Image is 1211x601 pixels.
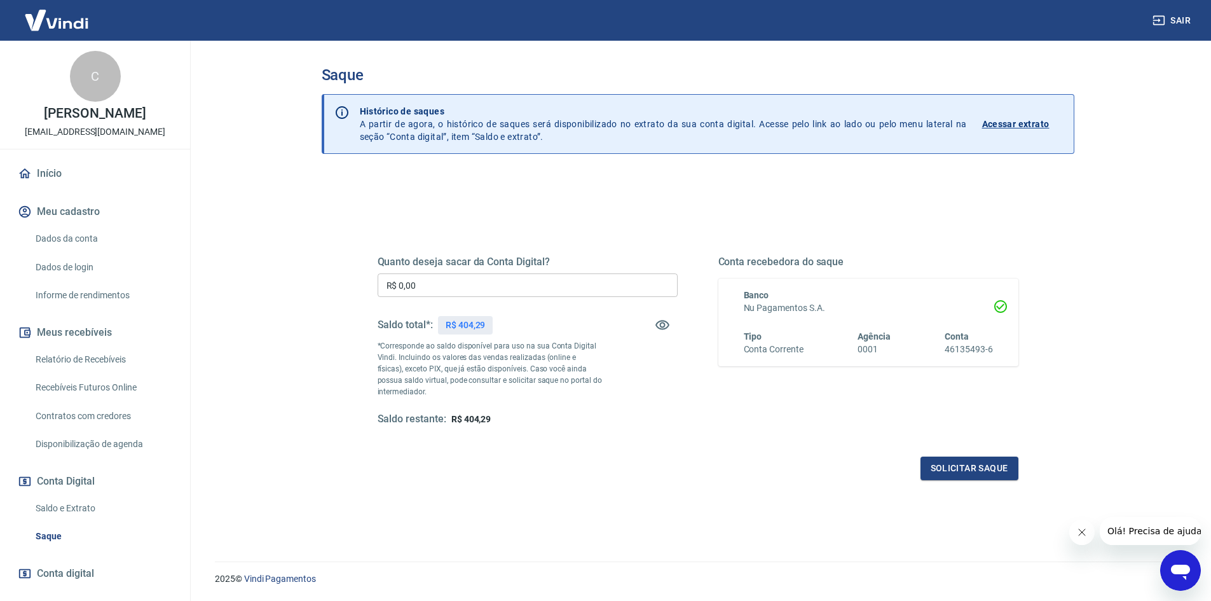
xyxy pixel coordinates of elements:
[244,574,316,584] a: Vindi Pagamentos
[31,523,175,549] a: Saque
[15,198,175,226] button: Meu cadastro
[15,1,98,39] img: Vindi
[31,254,175,280] a: Dados de login
[378,340,603,397] p: *Corresponde ao saldo disponível para uso na sua Conta Digital Vindi. Incluindo os valores das ve...
[1100,517,1201,545] iframe: Mensagem da empresa
[982,118,1050,130] p: Acessar extrato
[15,160,175,188] a: Início
[858,331,891,342] span: Agência
[982,105,1064,143] a: Acessar extrato
[31,347,175,373] a: Relatório de Recebíveis
[25,125,165,139] p: [EMAIL_ADDRESS][DOMAIN_NAME]
[1160,550,1201,591] iframe: Botão para abrir a janela de mensagens
[446,319,486,332] p: R$ 404,29
[15,560,175,588] a: Conta digital
[360,105,967,143] p: A partir de agora, o histórico de saques será disponibilizado no extrato da sua conta digital. Ac...
[322,66,1074,84] h3: Saque
[945,331,969,342] span: Conta
[744,331,762,342] span: Tipo
[15,467,175,495] button: Conta Digital
[31,375,175,401] a: Recebíveis Futuros Online
[31,403,175,429] a: Contratos com credores
[920,457,1018,480] button: Solicitar saque
[8,9,107,19] span: Olá! Precisa de ajuda?
[215,572,1180,586] p: 2025 ©
[15,319,175,347] button: Meus recebíveis
[44,107,146,120] p: [PERSON_NAME]
[31,495,175,522] a: Saldo e Extrato
[70,51,121,102] div: C
[744,290,769,300] span: Banco
[744,301,993,315] h6: Nu Pagamentos S.A.
[1150,9,1196,32] button: Sair
[718,256,1018,268] h5: Conta recebedora do saque
[31,431,175,457] a: Disponibilização de agenda
[858,343,891,356] h6: 0001
[451,414,491,424] span: R$ 404,29
[744,343,804,356] h6: Conta Corrente
[945,343,993,356] h6: 46135493-6
[1069,520,1095,545] iframe: Fechar mensagem
[37,565,94,583] span: Conta digital
[31,226,175,252] a: Dados da conta
[378,319,433,331] h5: Saldo total*:
[378,256,678,268] h5: Quanto deseja sacar da Conta Digital?
[378,413,446,426] h5: Saldo restante:
[31,282,175,308] a: Informe de rendimentos
[360,105,967,118] p: Histórico de saques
